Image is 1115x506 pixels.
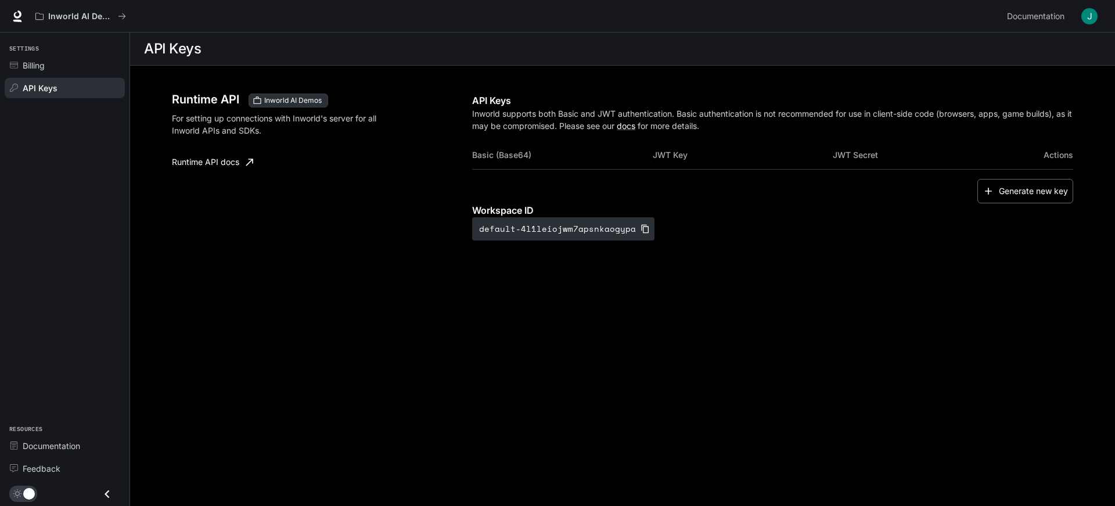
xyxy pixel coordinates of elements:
[23,462,60,475] span: Feedback
[30,5,131,28] button: All workspaces
[94,482,120,506] button: Close drawer
[472,203,1073,217] p: Workspace ID
[472,141,652,169] th: Basic (Base64)
[977,179,1073,204] button: Generate new key
[472,107,1073,132] p: Inworld supports both Basic and JWT authentication. Basic authentication is not recommended for u...
[23,487,35,500] span: Dark mode toggle
[1078,5,1101,28] button: User avatar
[23,440,80,452] span: Documentation
[1081,8,1098,24] img: User avatar
[5,458,125,479] a: Feedback
[833,141,1013,169] th: JWT Secret
[172,112,390,137] p: For setting up connections with Inworld's server for all Inworld APIs and SDKs.
[23,82,57,94] span: API Keys
[249,94,328,107] div: These keys will apply to your current workspace only
[23,59,45,71] span: Billing
[617,121,635,131] a: docs
[5,78,125,98] a: API Keys
[260,95,326,106] span: Inworld AI Demos
[48,12,113,21] p: Inworld AI Demos
[1007,9,1064,24] span: Documentation
[653,141,833,169] th: JWT Key
[167,150,258,174] a: Runtime API docs
[472,94,1073,107] p: API Keys
[472,217,654,241] button: default-4l1leiojwm7apsnkaogypa
[5,436,125,456] a: Documentation
[1013,141,1073,169] th: Actions
[5,55,125,76] a: Billing
[1002,5,1073,28] a: Documentation
[172,94,239,105] h3: Runtime API
[144,37,201,60] h1: API Keys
